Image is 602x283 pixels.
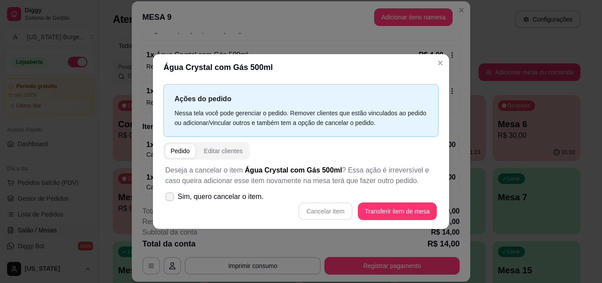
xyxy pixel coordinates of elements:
[171,147,190,155] div: Pedido
[165,165,437,186] p: Deseja a cancelar o item ? Essa ação é irreversível e caso queira adicionar esse item novamente n...
[175,93,427,104] p: Ações do pedido
[433,56,447,70] button: Close
[153,54,449,81] header: Água Crystal com Gás 500ml
[358,202,437,220] button: Transferir item de mesa
[178,191,264,202] span: Sim, quero cancelar o item.
[245,166,342,174] span: Água Crystal com Gás 500ml
[204,147,243,155] div: Editar clientes
[175,108,427,128] div: Nessa tela você pode gerenciar o pedido. Remover clientes que estão vinculados ao pedido ou adici...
